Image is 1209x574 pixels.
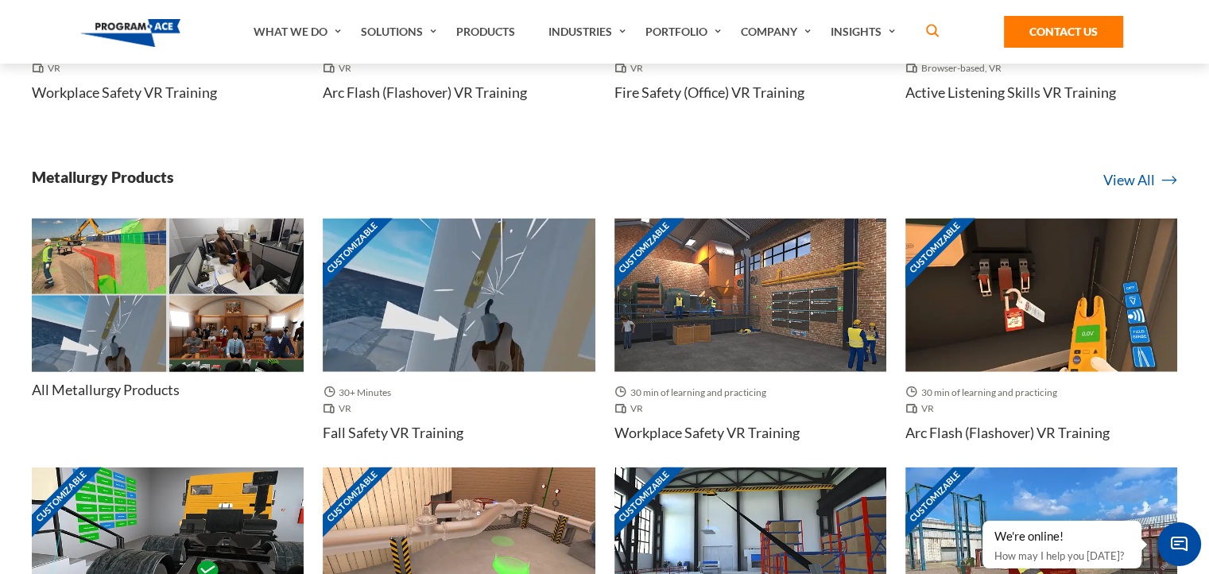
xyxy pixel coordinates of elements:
[905,401,940,417] span: VR
[905,385,1064,401] span: 30 min of learning and practicing
[80,19,181,47] img: Program-Ace
[323,60,358,76] span: VR
[614,83,804,103] h4: Fire Safety (Office) VR Training
[21,456,102,537] span: Customizable
[905,60,1008,76] span: Browser-based, VR
[169,219,304,294] img: Thumbnail - Sexual harassment training VR Training
[323,219,595,467] a: Customizable Thumbnail - Fall Safety VR Training 30+ Minutes VR Fall Safety VR Training
[614,219,886,467] a: Customizable Thumbnail - Workplace Safety VR Training 30 min of learning and practicing VR Workpl...
[323,385,397,401] span: 30+ Minutes
[323,423,463,443] h4: Fall Safety VR Training
[905,219,1177,467] a: Customizable Thumbnail - Arc Flash (Flashover) VR Training 30 min of learning and practicing VR A...
[32,219,166,294] img: Thumbnail - Trenching and Excavation Safety VR Training
[323,83,527,103] h4: Arc Flash (Flashover) VR Training
[894,207,975,289] span: Customizable
[323,401,358,417] span: VR
[169,296,304,371] img: Thumbnail - Media training VR Training
[603,456,684,537] span: Customizable
[1157,522,1201,566] span: Chat Widget
[32,60,67,76] span: VR
[312,456,393,537] span: Customizable
[905,219,1177,372] img: Thumbnail - Arc Flash (Flashover) VR Training
[32,167,173,187] h3: Metallurgy Products
[1004,16,1123,48] a: Contact Us
[312,207,393,289] span: Customizable
[603,207,684,289] span: Customizable
[323,219,595,372] img: Thumbnail - Fall Safety VR Training
[32,380,180,400] h4: All Metallurgy Products
[614,385,773,401] span: 30 min of learning and practicing
[614,219,886,372] img: Thumbnail - Workplace Safety VR Training
[614,60,649,76] span: VR
[905,83,1116,103] h4: Active listening skills VR Training
[614,401,649,417] span: VR
[614,423,800,443] h4: Workplace Safety VR Training
[32,83,217,103] h4: Workplace Safety VR Training
[1103,169,1177,191] a: View All
[994,529,1130,545] div: We're online!
[32,296,166,371] img: Thumbnail - Fall Safety VR Training
[32,219,304,429] a: Thumbnail - Trenching and Excavation Safety VR Training Thumbnail - Sexual harassment training VR...
[894,456,975,537] span: Customizable
[905,423,1110,443] h4: Arc Flash (Flashover) VR Training
[994,546,1130,565] p: How may I help you [DATE]?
